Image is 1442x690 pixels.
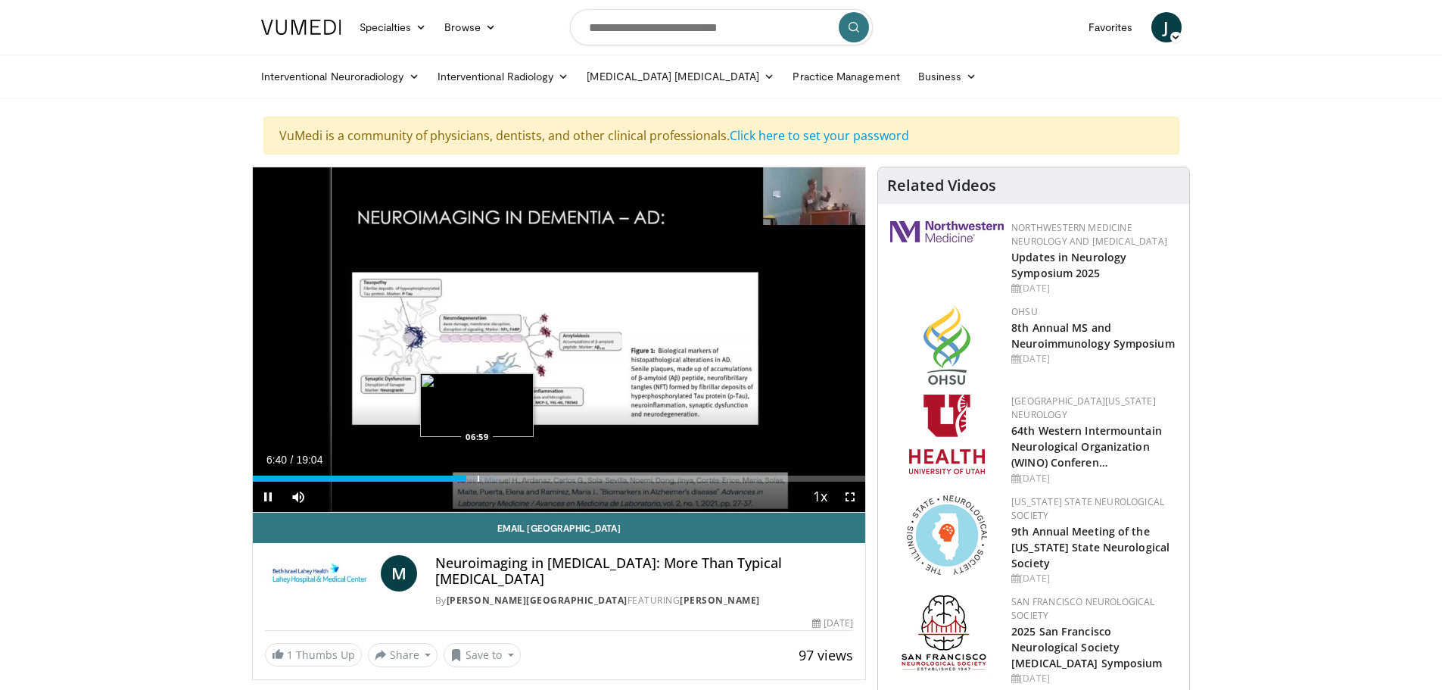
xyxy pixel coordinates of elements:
[1011,352,1177,366] div: [DATE]
[447,594,628,607] a: [PERSON_NAME][GEOGRAPHIC_DATA]
[296,454,322,466] span: 19:04
[381,555,417,592] a: M
[435,555,853,588] h4: Neuroimaging in [MEDICAL_DATA]: More Than Typical [MEDICAL_DATA]
[1011,524,1169,570] a: 9th Annual Meeting of the [US_STATE] State Neurological Society
[263,117,1179,155] div: VuMedi is a community of physicians, dentists, and other clinical professionals.
[1011,423,1162,470] a: 64th Western Intermountain Neurological Organization (WINO) Conferen…
[680,594,760,607] a: [PERSON_NAME]
[253,513,866,543] a: Email [GEOGRAPHIC_DATA]
[835,482,865,512] button: Fullscreen
[252,61,428,92] a: Interventional Neuroradiology
[570,9,873,45] input: Search topics, interventions
[1011,472,1177,485] div: [DATE]
[265,555,375,592] img: Lahey Hospital & Medical Center
[253,482,283,512] button: Pause
[253,476,866,482] div: Progress Bar
[909,61,986,92] a: Business
[887,176,996,195] h4: Related Videos
[428,61,578,92] a: Interventional Radiology
[266,454,287,466] span: 6:40
[435,594,853,607] div: By FEATURING
[1011,495,1164,522] a: [US_STATE] State Neurological Society
[368,643,438,667] button: Share
[253,167,866,513] video-js: Video Player
[1151,12,1182,42] a: J
[1011,395,1156,421] a: [GEOGRAPHIC_DATA][US_STATE] Neurology
[287,648,293,662] span: 1
[1011,672,1177,685] div: [DATE]
[578,61,783,92] a: [MEDICAL_DATA] [MEDICAL_DATA]
[420,373,534,437] img: image.jpeg
[805,482,835,512] button: Playback Rate
[1011,221,1167,248] a: Northwestern Medicine Neurology and [MEDICAL_DATA]
[902,595,992,675] img: ad8adf1f-d405-434e-aebe-ebf7635c9b5d.png.150x105_q85_autocrop_double_scale_upscale_version-0.2.png
[730,127,909,144] a: Click here to set your password
[909,395,985,474] img: f6362829-b0a3-407d-a044-59546adfd345.png.150x105_q85_autocrop_double_scale_upscale_version-0.2.png
[799,646,853,664] span: 97 views
[1011,572,1177,585] div: [DATE]
[1011,282,1177,295] div: [DATE]
[444,643,521,667] button: Save to
[1011,250,1126,280] a: Updates in Neurology Symposium 2025
[291,454,294,466] span: /
[350,12,436,42] a: Specialties
[265,643,362,667] a: 1 Thumbs Up
[907,495,987,575] img: 71a8b48c-8850-4916-bbdd-e2f3ccf11ef9.png.150x105_q85_autocrop_double_scale_upscale_version-0.2.png
[890,221,1004,242] img: 2a462fb6-9365-492a-ac79-3166a6f924d8.png.150x105_q85_autocrop_double_scale_upscale_version-0.2.jpg
[283,482,313,512] button: Mute
[923,305,970,385] img: da959c7f-65a6-4fcf-a939-c8c702e0a770.png.150x105_q85_autocrop_double_scale_upscale_version-0.2.png
[1011,595,1154,622] a: San Francisco Neurological Society
[1079,12,1142,42] a: Favorites
[1011,320,1175,351] a: 8th Annual MS and Neuroimmunology Symposium
[812,617,853,630] div: [DATE]
[783,61,908,92] a: Practice Management
[1011,305,1038,318] a: OHSU
[261,20,341,35] img: VuMedi Logo
[435,12,505,42] a: Browse
[1011,624,1162,670] a: 2025 San Francisco Neurological Society [MEDICAL_DATA] Symposium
